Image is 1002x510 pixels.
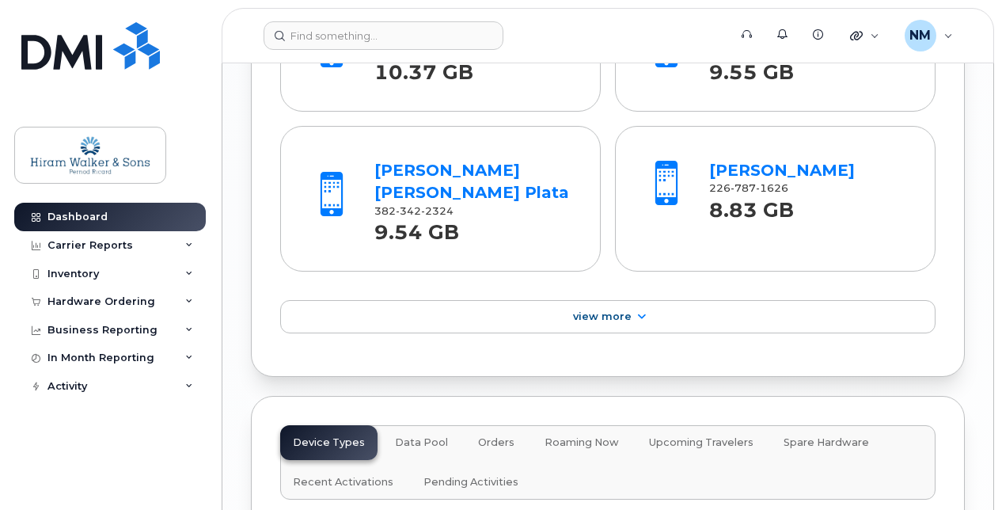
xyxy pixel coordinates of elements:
[545,436,619,449] span: Roaming Now
[731,182,756,194] span: 787
[756,182,788,194] span: 1626
[649,436,753,449] span: Upcoming Travelers
[293,476,393,489] span: Recent Activations
[894,20,964,51] div: Noah Mavrantzas
[839,20,890,51] div: Quicklinks
[421,205,454,217] span: 2324
[280,300,936,333] a: View More
[374,161,569,203] a: [PERSON_NAME] [PERSON_NAME] Plata
[264,21,503,50] input: Find something...
[709,189,794,222] strong: 8.83 GB
[478,436,514,449] span: Orders
[395,436,448,449] span: Data Pool
[709,51,794,84] strong: 9.55 GB
[573,310,632,322] span: View More
[374,211,459,244] strong: 9.54 GB
[909,26,931,45] span: NM
[374,205,454,217] span: 382
[784,436,869,449] span: Spare Hardware
[396,205,421,217] span: 342
[709,182,788,194] span: 226
[423,476,518,489] span: Pending Activities
[709,161,855,180] a: [PERSON_NAME]
[374,51,473,84] strong: 10.37 GB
